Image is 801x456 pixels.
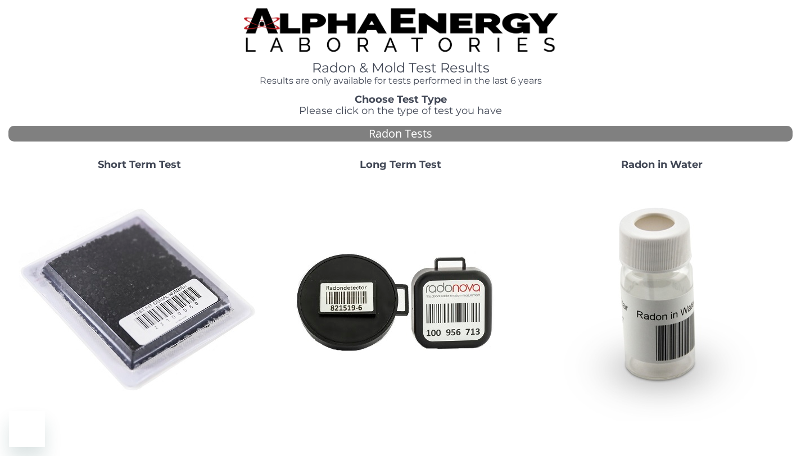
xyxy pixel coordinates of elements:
strong: Choose Test Type [355,93,447,106]
div: Radon Tests [8,126,793,142]
img: ShortTerm.jpg [19,180,260,421]
h4: Results are only available for tests performed in the last 6 years [244,76,558,86]
iframe: Button to launch messaging window [9,411,45,447]
strong: Radon in Water [621,158,703,171]
img: TightCrop.jpg [244,8,558,52]
img: RadoninWater.jpg [541,180,783,421]
strong: Long Term Test [360,158,441,171]
span: Please click on the type of test you have [299,104,502,117]
strong: Short Term Test [98,158,181,171]
h1: Radon & Mold Test Results [244,61,558,75]
img: Radtrak2vsRadtrak3.jpg [280,180,522,421]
